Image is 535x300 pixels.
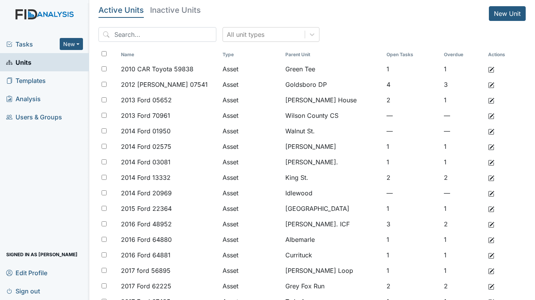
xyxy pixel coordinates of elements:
span: 2016 Ford 64880 [121,235,172,244]
span: 2014 Ford 01950 [121,126,171,136]
span: 2014 Ford 03081 [121,157,171,167]
span: Units [6,56,31,68]
a: Tasks [6,40,60,49]
span: 2010 CAR Toyota 59838 [121,64,193,74]
span: 2017 Ford 62225 [121,281,171,291]
td: [PERSON_NAME] [282,139,383,154]
th: Toggle SortBy [383,48,441,61]
span: 2014 Ford 02575 [121,142,171,151]
td: Asset [219,247,282,263]
td: 1 [383,201,441,216]
span: 2012 [PERSON_NAME] 07541 [121,80,208,89]
td: Asset [219,61,282,77]
td: [GEOGRAPHIC_DATA] [282,201,383,216]
td: Asset [219,92,282,108]
span: Sign out [6,285,40,297]
td: 1 [441,139,485,154]
h5: Inactive Units [150,6,201,14]
td: Currituck [282,247,383,263]
td: Idlewood [282,185,383,201]
span: 2013 Ford 05652 [121,95,172,105]
th: Toggle SortBy [282,48,383,61]
td: Asset [219,216,282,232]
th: Toggle SortBy [219,48,282,61]
span: Users & Groups [6,111,62,123]
span: Signed in as [PERSON_NAME] [6,248,78,260]
span: Templates [6,74,46,86]
td: 3 [441,77,485,92]
td: — [383,123,441,139]
td: [PERSON_NAME]. [282,154,383,170]
td: — [441,108,485,123]
td: 4 [383,77,441,92]
td: Wilson County CS [282,108,383,123]
td: Asset [219,170,282,185]
td: Asset [219,139,282,154]
td: Asset [219,77,282,92]
td: Green Tee [282,61,383,77]
td: 1 [441,247,485,263]
th: Toggle SortBy [441,48,485,61]
td: 1 [441,154,485,170]
span: 2013 Ford 70961 [121,111,170,120]
td: 1 [383,247,441,263]
td: — [383,108,441,123]
td: 1 [441,263,485,278]
td: Goldsboro DP [282,77,383,92]
td: 1 [383,139,441,154]
td: 3 [383,216,441,232]
td: Asset [219,123,282,139]
td: Asset [219,108,282,123]
th: Toggle SortBy [118,48,219,61]
td: 1 [383,154,441,170]
td: — [441,123,485,139]
td: Asset [219,154,282,170]
td: 1 [383,232,441,247]
td: — [383,185,441,201]
span: 2016 Ford 64881 [121,250,171,260]
button: New [60,38,83,50]
td: 2 [383,278,441,294]
input: Search... [98,27,216,42]
td: 1 [441,201,485,216]
span: Edit Profile [6,267,47,279]
td: 1 [441,232,485,247]
td: Asset [219,185,282,201]
td: Albemarle [282,232,383,247]
td: 2 [383,170,441,185]
th: Actions [485,48,524,61]
span: 2016 Ford 48952 [121,219,172,229]
td: 2 [441,170,485,185]
td: King St. [282,170,383,185]
td: [PERSON_NAME] Loop [282,263,383,278]
span: 2015 Ford 22364 [121,204,172,213]
td: [PERSON_NAME] House [282,92,383,108]
td: Asset [219,232,282,247]
td: 1 [383,263,441,278]
input: Toggle All Rows Selected [102,51,107,56]
td: Asset [219,201,282,216]
td: 2 [383,92,441,108]
span: 2014 Ford 20969 [121,188,172,198]
span: Analysis [6,93,41,105]
a: New Unit [489,6,526,21]
span: 2014 Ford 13332 [121,173,171,182]
td: 1 [441,92,485,108]
div: All unit types [227,30,264,39]
td: Walnut St. [282,123,383,139]
td: Grey Fox Run [282,278,383,294]
td: 2 [441,216,485,232]
td: Asset [219,278,282,294]
td: — [441,185,485,201]
td: 1 [383,61,441,77]
td: 1 [441,61,485,77]
span: 2017 ford 56895 [121,266,171,275]
h5: Active Units [98,6,144,14]
td: [PERSON_NAME]. ICF [282,216,383,232]
td: Asset [219,263,282,278]
td: 2 [441,278,485,294]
